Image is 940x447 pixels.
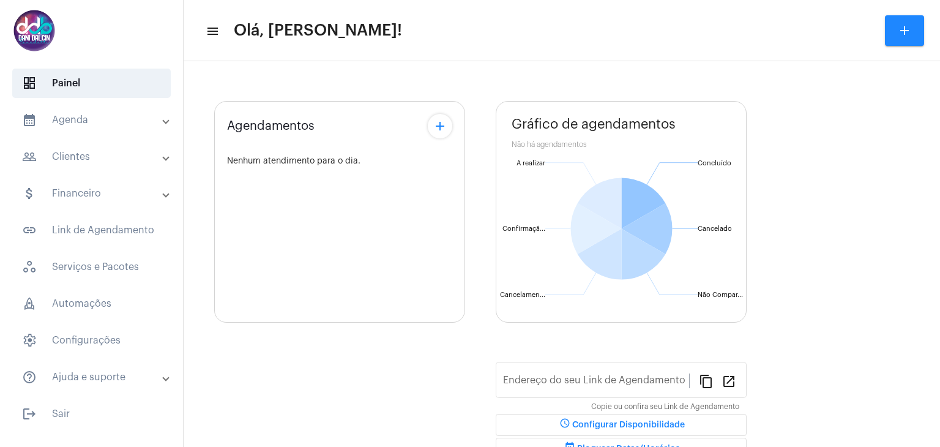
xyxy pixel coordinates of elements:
[22,407,37,421] mat-icon: sidenav icon
[699,374,714,388] mat-icon: content_copy
[517,160,545,167] text: A realizar
[7,179,183,208] mat-expansion-panel-header: sidenav iconFinanceiro
[7,362,183,392] mat-expansion-panel-header: sidenav iconAjuda e suporte
[12,69,171,98] span: Painel
[897,23,912,38] mat-icon: add
[22,186,163,201] mat-panel-title: Financeiro
[227,157,452,166] div: Nenhum atendimento para o dia.
[558,421,685,429] span: Configurar Disponibilidade
[500,291,545,298] text: Cancelamen...
[22,149,163,164] mat-panel-title: Clientes
[698,225,732,232] text: Cancelado
[22,149,37,164] mat-icon: sidenav icon
[12,326,171,355] span: Configurações
[722,374,736,388] mat-icon: open_in_new
[698,291,743,298] text: Não Compar...
[22,76,37,91] span: sidenav icon
[22,370,37,385] mat-icon: sidenav icon
[12,252,171,282] span: Serviços e Pacotes
[512,117,676,132] span: Gráfico de agendamentos
[22,223,37,238] mat-icon: sidenav icon
[22,333,37,348] span: sidenav icon
[22,260,37,274] span: sidenav icon
[591,403,739,411] mat-hint: Copie ou confira seu Link de Agendamento
[698,160,731,167] text: Concluído
[502,225,545,233] text: Confirmaçã...
[22,113,37,127] mat-icon: sidenav icon
[12,289,171,318] span: Automações
[22,113,163,127] mat-panel-title: Agenda
[234,21,402,40] span: Olá, [PERSON_NAME]!
[22,296,37,311] span: sidenav icon
[7,142,183,171] mat-expansion-panel-header: sidenav iconClientes
[227,119,315,133] span: Agendamentos
[496,414,747,436] button: Configurar Disponibilidade
[12,216,171,245] span: Link de Agendamento
[558,418,572,432] mat-icon: schedule
[433,119,447,133] mat-icon: add
[10,6,59,55] img: 5016df74-caca-6049-816a-988d68c8aa82.png
[206,24,218,39] mat-icon: sidenav icon
[503,377,689,388] input: Link
[12,399,171,429] span: Sair
[7,105,183,135] mat-expansion-panel-header: sidenav iconAgenda
[22,370,163,385] mat-panel-title: Ajuda e suporte
[22,186,37,201] mat-icon: sidenav icon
